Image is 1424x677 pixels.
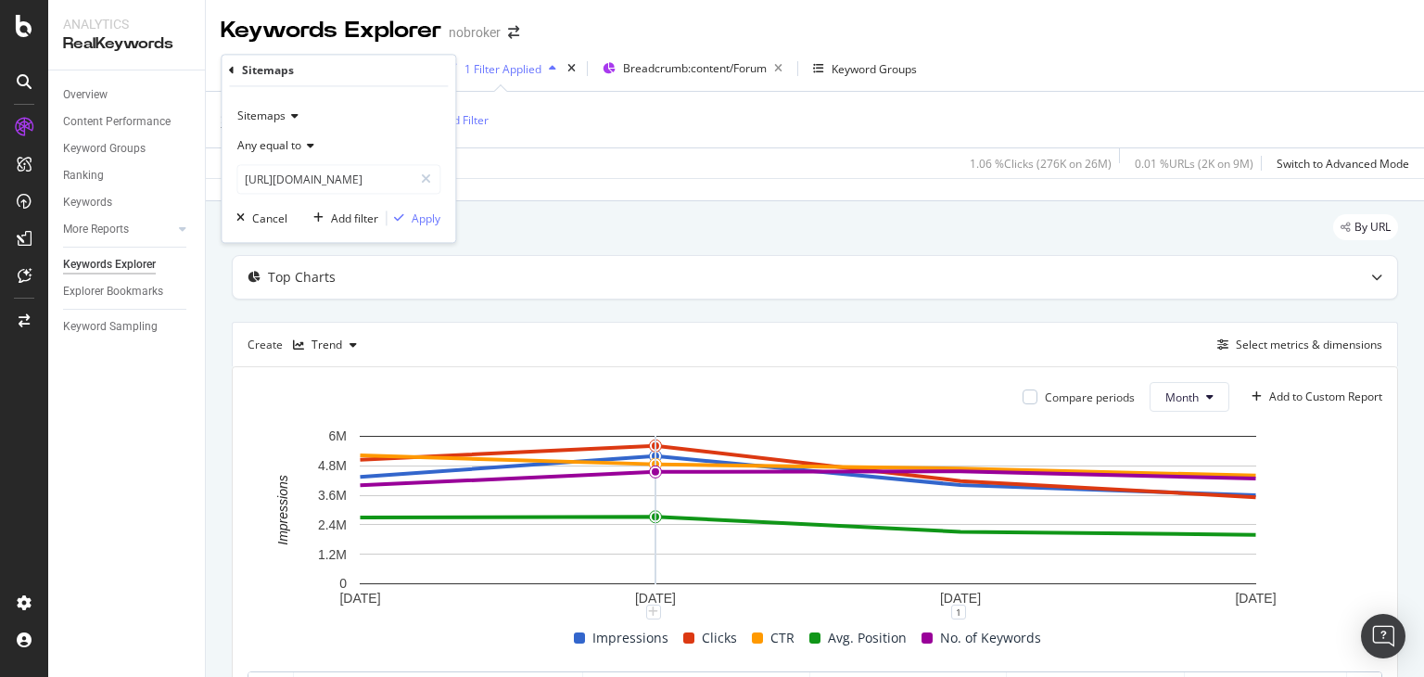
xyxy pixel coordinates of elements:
div: Explorer Bookmarks [63,282,163,301]
a: More Reports [63,220,173,239]
div: 1.06 % Clicks ( 276K on 26M ) [970,156,1112,172]
div: plus [646,605,661,620]
span: CTR [770,627,795,649]
text: 1.2M [318,547,347,562]
button: Keyword Groups [806,54,924,83]
a: Overview [63,85,192,105]
button: Month [1150,382,1229,412]
div: 1 Filter Applied [464,61,541,77]
span: Month [1165,390,1199,405]
span: Breadcrumb: content/Forum [623,60,767,76]
div: 0.01 % URLs ( 2K on 9M ) [1135,156,1253,172]
button: Trend [286,330,364,360]
div: Content Performance [63,112,171,132]
span: By URL [1354,222,1391,233]
a: Keyword Groups [63,139,192,159]
svg: A chart. [248,427,1368,612]
text: 0 [339,577,347,592]
div: legacy label [1333,214,1398,240]
div: Top Charts [268,268,336,287]
a: Ranking [63,166,192,185]
div: Overview [63,85,108,105]
div: Apply [412,211,440,226]
div: Compare periods [1045,390,1135,405]
div: Keyword Groups [63,139,146,159]
div: Select metrics & dimensions [1236,337,1382,352]
a: Keywords [63,193,192,212]
text: [DATE] [339,591,380,606]
div: nobroker [449,23,501,42]
button: Select metrics & dimensions [1210,334,1382,356]
div: Open Intercom Messenger [1361,614,1405,658]
div: Add filter [331,211,378,226]
div: Cancel [252,211,287,226]
div: RealKeywords [63,33,190,55]
text: [DATE] [940,591,981,606]
span: Impressions [592,627,668,649]
div: arrow-right-arrow-left [508,26,519,39]
button: 1 Filter Applied [439,54,564,83]
a: Content Performance [63,112,192,132]
div: Switch to Advanced Mode [1277,156,1409,172]
a: Keyword Sampling [63,317,192,337]
div: More Reports [63,220,129,239]
span: Any equal to [237,138,301,154]
div: Keywords Explorer [221,15,441,46]
div: Keyword Groups [832,61,917,77]
div: Add to Custom Report [1269,391,1382,402]
text: 2.4M [318,517,347,532]
span: Avg. Position [828,627,907,649]
div: Sitemaps [242,62,294,78]
button: Switch to Advanced Mode [1269,148,1409,178]
button: Apply [387,210,440,228]
div: times [564,59,579,78]
div: Trend [311,339,342,351]
span: Sitemaps [237,109,286,124]
div: Create [248,330,364,360]
div: Analytics [63,15,190,33]
text: 4.8M [318,458,347,473]
button: Breadcrumb:content/Forum [595,54,790,83]
a: Keywords Explorer [63,255,192,275]
span: Clicks [702,627,737,649]
text: 6M [329,429,347,444]
div: Add Filter [439,112,489,128]
button: Add filter [306,210,378,228]
text: [DATE] [1235,591,1276,606]
div: 1 [951,605,966,620]
a: Explorer Bookmarks [63,282,192,301]
div: Ranking [63,166,104,185]
text: Impressions [275,476,290,545]
button: Cancel [229,210,287,228]
div: Keywords [63,193,112,212]
button: Add to Custom Report [1244,382,1382,412]
text: 3.6M [318,488,347,503]
text: [DATE] [635,591,676,606]
div: Keyword Sampling [63,317,158,337]
span: No. of Keywords [940,627,1041,649]
div: Keywords Explorer [63,255,156,275]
